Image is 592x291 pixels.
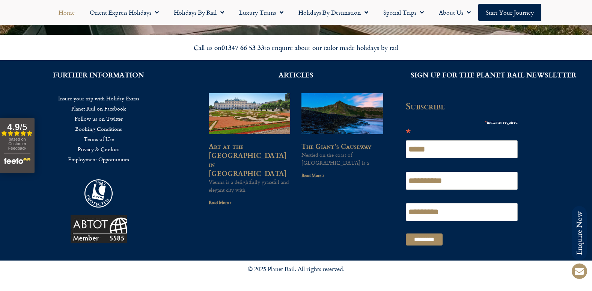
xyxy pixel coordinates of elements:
a: Terms of Use [11,134,186,144]
a: Insure your trip with Holiday Extras [11,93,186,103]
a: Read more about The Giant’s Causeway [301,172,324,179]
a: Follow us on Twitter [11,114,186,124]
nav: Menu [4,4,588,21]
strong: 01347 66 53 33 [221,42,264,52]
a: Booking Conditions [11,124,186,134]
a: Special Trips [376,4,431,21]
a: Privacy & Cookies [11,144,186,154]
p: © 2025 Planet Rail. All rights reserved. [82,264,510,274]
a: Art at the [GEOGRAPHIC_DATA] in [GEOGRAPHIC_DATA] [209,141,287,178]
a: Employment Opportunities [11,154,186,164]
img: ABTOT Black logo 5585 (002) [71,215,127,243]
p: Nestled on the coast of [GEOGRAPHIC_DATA] is a [301,151,383,167]
h2: Subscribe [406,101,522,111]
div: indicates required [406,117,518,126]
a: Luxury Trains [232,4,291,21]
a: About Us [431,4,478,21]
p: Vienna is a delightfully graceful and elegant city with [209,178,291,194]
a: Planet Rail on Facebook [11,103,186,114]
a: Read more about Art at the Belvedere Palace in Vienna [209,199,232,206]
a: Orient Express Holidays [82,4,166,21]
h2: SIGN UP FOR THE PLANET RAIL NEWSLETTER [406,71,581,78]
div: Call us on to enquire about our tailor made holidays by rail [86,43,506,52]
nav: Menu [11,93,186,164]
a: Start your Journey [478,4,541,21]
a: Holidays by Rail [166,4,232,21]
h2: FURTHER INFORMATION [11,71,186,78]
a: The Giant’s Causeway [301,141,371,151]
a: Holidays by Destination [291,4,376,21]
h2: ARTICLES [209,71,384,78]
img: atol_logo-1 [84,179,113,208]
a: Home [51,4,82,21]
